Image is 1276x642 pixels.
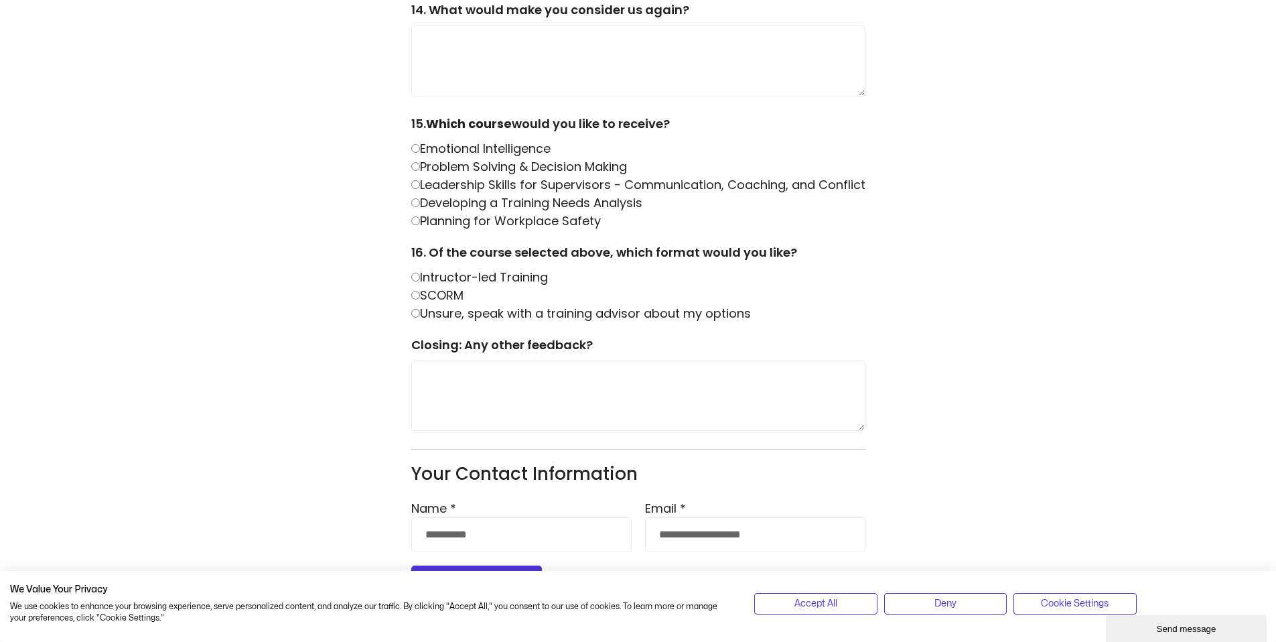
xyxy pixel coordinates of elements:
iframe: chat widget [1106,613,1269,642]
h2: We Value Your Privacy [10,584,734,596]
h3: Your Contact Information [411,463,865,486]
strong: Which course [426,115,512,132]
span: Deny [934,596,956,611]
input: Problem Solving & Decision Making [411,162,420,171]
label: Developing a Training Needs Analysis [411,194,642,211]
input: Leadership Skills for Supervisors - Communication, Coaching, and Conflict [411,180,420,189]
label: Intructor-led Training [411,269,548,285]
input: Planning for Workplace Safety [411,216,420,225]
label: Email * [645,499,865,552]
label: 16. Of the course selected above, which format would you like? [411,243,865,268]
label: 15. would you like to receive? [411,115,865,139]
label: SCORM [411,287,464,304]
input: SCORM [411,291,420,300]
button: Adjust cookie preferences [1013,593,1136,615]
span: Accept All [794,596,837,611]
label: Problem Solving & Decision Making [411,158,627,175]
label: Planning for Workplace Safety [411,212,601,229]
input: Name * [411,517,632,552]
label: Emotional Intelligence [411,140,551,157]
input: Email * [645,517,865,552]
label: Closing: Any other feedback? [411,336,865,361]
label: 14. What would make you consider us again? [411,1,865,25]
label: Leadership Skills for Supervisors - Communication, Coaching, and Conflict [411,176,865,193]
label: Name * [411,499,632,552]
label: Unsure, speak with a training advisor about my options [411,305,751,322]
input: Unsure, speak with a training advisor about my options [411,309,420,318]
p: We use cookies to enhance your browsing experience, serve personalized content, and analyze our t... [10,601,734,624]
span: Cookie Settings [1041,596,1109,611]
button: Deny all cookies [884,593,1007,615]
input: Developing a Training Needs Analysis [411,198,420,207]
input: Emotional Intelligence [411,144,420,153]
input: Intructor-led Training [411,273,420,281]
button: Accept all cookies [754,593,877,615]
